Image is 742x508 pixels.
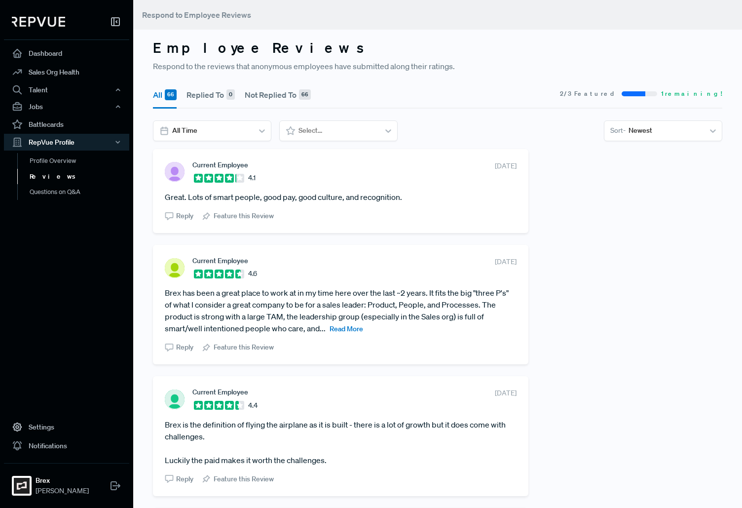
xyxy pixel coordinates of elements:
h3: Employee Reviews [153,39,722,56]
a: Battlecards [4,115,129,134]
button: Not Replied To 66 [245,81,311,109]
span: 4.6 [248,269,257,279]
a: Sales Org Health [4,63,129,81]
p: Respond to the reviews that anonymous employees have submitted along their ratings. [153,60,722,72]
span: 2 / 3 Featured [560,89,618,98]
span: Respond to Employee Reviews [142,10,251,20]
a: Profile Overview [17,153,143,169]
span: [DATE] [495,257,517,267]
strong: Brex [36,475,89,486]
div: 66 [165,89,177,100]
article: Brex is the definition of flying the airplane as it is built - there is a lot of growth but it do... [165,419,517,466]
span: Reply [176,211,193,221]
div: 0 [226,89,235,100]
span: [DATE] [495,161,517,171]
a: Notifications [4,436,129,455]
span: 4.4 [248,400,258,411]
span: Feature this Review [214,342,274,352]
button: RepVue Profile [4,134,129,151]
a: Questions on Q&A [17,184,143,200]
span: [DATE] [495,388,517,398]
img: RepVue [12,17,65,27]
button: Replied To 0 [186,81,235,109]
span: 4.1 [248,173,256,183]
span: Reply [176,474,193,484]
div: 66 [299,89,311,100]
span: Current Employee [192,161,248,169]
span: Feature this Review [214,211,274,221]
button: Jobs [4,98,129,115]
span: Sort - [610,125,626,136]
span: Read More [330,324,363,333]
img: Brex [14,478,30,494]
a: Dashboard [4,44,129,63]
article: Great. Lots of smart people, good pay, good culture, and recognition. [165,191,517,203]
a: Settings [4,418,129,436]
span: Feature this Review [214,474,274,484]
span: 1 remaining! [661,89,722,98]
article: Brex has been a great place to work at in my time here over the last ~2 years. It fits the big "t... [165,287,517,334]
span: Current Employee [192,257,248,265]
span: Reply [176,342,193,352]
button: All 66 [153,81,177,109]
a: Reviews [17,169,143,185]
a: BrexBrex[PERSON_NAME] [4,463,129,500]
span: Current Employee [192,388,248,396]
span: [PERSON_NAME] [36,486,89,496]
button: Talent [4,81,129,98]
